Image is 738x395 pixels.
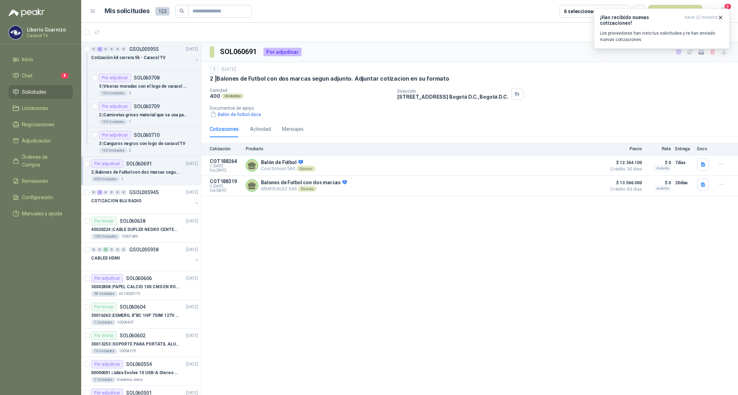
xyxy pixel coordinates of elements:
div: 400 Unidades [91,176,120,182]
span: Solicitudes [22,88,46,96]
div: Mensajes [282,125,304,133]
span: Manuales y ayuda [22,210,62,217]
div: 150 Unidades [99,119,127,125]
div: Directo [298,186,317,192]
div: Actividad [250,125,271,133]
p: Caracol TV [27,34,71,38]
div: Por adjudicar [91,274,123,283]
p: 3 | Viseras moradas con el logo de caracol TV [99,83,187,90]
div: Por adjudicar [99,102,131,111]
span: Negociaciones [22,121,54,128]
p: 2 | Camisetas grises material que se usa para las carreras, con diseño talas variadas [99,112,187,118]
p: $ 0 [646,158,671,167]
a: Remisiones [8,174,73,188]
div: 1 [210,65,219,74]
span: 8 [61,73,69,79]
div: Por enviar [91,331,117,340]
span: Inicio [22,56,33,63]
p: GSOL005945 [129,190,159,195]
p: Cantidad [210,88,392,93]
div: 3 [97,47,102,52]
p: SOL060602 [120,333,145,338]
p: [DATE] [186,332,198,339]
p: 400 [210,93,220,99]
p: SOL060708 [134,75,160,80]
span: Adjudicación [22,137,50,145]
span: Configuración [22,193,53,201]
p: COT188319 [210,179,242,184]
p: Balón de Fútbol [261,159,315,166]
a: Adjudicación [8,134,73,147]
p: $ 0 [646,179,671,187]
div: 0 [115,247,120,252]
h1: Mis solicitudes [105,6,150,16]
button: Nueva solicitud [648,5,702,18]
div: 0 [91,247,96,252]
span: Crédito 30 días [607,167,642,171]
h3: ¡Has recibido nuevas cotizaciones! [600,14,682,26]
p: 2 | Balones de Futbol con dos marcas segun adjunto. Adjuntar cotizacion en su formato [210,75,449,82]
div: 150 Unidades [99,91,127,96]
p: 3 | Canguros negros con logo de caracol TV [99,140,185,147]
p: 30016263 | ESMERIL 8"BC 1HP 750W 127V 3450RPM URREA [91,312,179,319]
p: 4510000175 [119,291,140,297]
div: 0 [91,47,96,52]
span: Exp: [DATE] [210,188,242,193]
span: $ 12.364.100 [607,158,642,167]
p: Producto [246,146,602,151]
button: ¡Has recibido nuevas cotizaciones!hace 22 minutos Los proveedores han visto tus solicitudes y te ... [594,8,730,49]
span: Exp: [DATE] [210,168,242,173]
span: C: [DATE] [210,184,242,188]
p: CABLES HDMI [91,255,120,262]
div: Cotizaciones [210,125,239,133]
a: Por adjudicarSOL060691[DATE] 2 |Balones de Futbol con dos marcas segun adjunto. Adjuntar cotizaci... [81,157,201,185]
p: SOL060554 [126,362,152,367]
div: 0 [109,47,114,52]
a: Por adjudicarSOL060554[DATE] 00000001 |Jabra Evolve 10 USB-A Stereo HSC2002 UnidadesDiadema-Jabra [81,357,201,386]
div: 0 [91,190,96,195]
div: 0 [121,47,126,52]
div: 1 Unidades [91,320,115,325]
span: Remisiones [22,177,48,185]
span: C: [DATE] [210,164,242,168]
div: 0 [115,47,120,52]
a: Negociaciones [8,118,73,131]
a: Solicitudes [8,85,73,99]
p: 00000001 | Jabra Evolve 10 USB-A Stereo HSC200 [91,370,179,376]
a: Licitaciones [8,101,73,115]
p: 20 días [675,179,693,187]
p: GSOL005955 [129,47,159,52]
div: 0 [103,190,108,195]
a: 0 0 6 0 0 0 GSOL005938[DATE] CABLES HDMI [91,245,200,268]
p: 3 [129,91,131,96]
div: 150 Unidades [99,148,127,153]
span: 123 [155,7,169,16]
p: Dirección [397,89,508,94]
a: Manuales y ayuda [8,207,73,220]
div: 6 seleccionadas [564,7,602,15]
div: Por adjudicar [91,159,123,168]
a: 0 3 0 0 0 0 GSOL005955[DATE] Cotización kit carrera 5k - Caracol TV [91,45,200,68]
p: [DATE] [186,218,198,225]
img: Logo peakr [8,8,44,17]
p: Precio [607,146,642,151]
div: Incluido [654,165,671,171]
p: SOL060606 [126,276,152,281]
p: SOL060710 [134,133,160,138]
p: Diadema-Jabra [117,377,143,383]
p: Liborio Guarnizo [27,27,71,32]
span: search [179,8,184,13]
span: Órdenes de Compra [22,153,66,169]
p: GRAFICALEZ SAS [261,186,347,192]
p: [STREET_ADDRESS] Bogotá D.C. , Bogotá D.C. [397,94,508,100]
a: Por enviarSOL060602[DATE] 30013253 |SOPORTE PARA PORTÁTIL ALUMINIO PLEGABLE VTA70 Unidades10004379 [81,329,201,357]
p: 1 [121,176,123,182]
p: Documentos de apoyo [210,106,735,111]
a: Por enviarSOL060638[DATE] 40020224 |CABLE DUPLEX NEGRO CENTELSA 2X12 (COLOR NEGRO)100 Unidades100... [81,214,201,243]
div: 0 [109,247,114,252]
a: Inicio [8,53,73,66]
p: Cool School SAS [261,166,315,172]
p: SOL060638 [120,219,145,223]
div: Directo [297,166,315,172]
div: 0 [115,190,120,195]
